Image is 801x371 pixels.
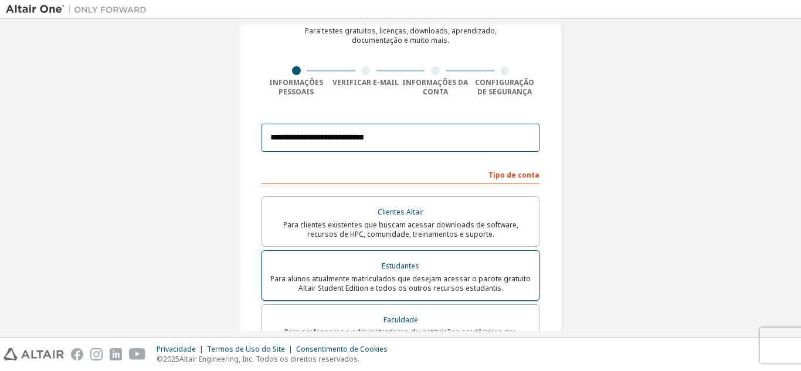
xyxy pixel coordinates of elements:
img: facebook.svg [71,348,83,360]
font: Verificar e-mail [332,77,399,87]
font: Tipo de conta [488,170,539,180]
img: altair_logo.svg [4,348,64,360]
font: Para clientes existentes que buscam acessar downloads de software, recursos de HPC, comunidade, t... [283,220,518,239]
img: linkedin.svg [110,348,122,360]
font: Privacidade [157,344,196,354]
font: 2025 [163,354,179,364]
font: Estudantes [382,261,419,271]
font: Para professores e administradores de instituições acadêmicas que administram alunos e acessam so... [284,327,517,346]
font: documentação e muito mais. [352,35,449,45]
font: Informações da conta [402,77,468,97]
font: © [157,354,163,364]
font: Consentimento de Cookies [296,344,388,354]
font: Configuração de segurança [475,77,534,97]
img: Altair Um [6,4,152,15]
font: Clientes Altair [378,207,424,217]
font: Para testes gratuitos, licenças, downloads, aprendizado, [305,26,497,36]
font: Termos de Uso do Site [207,344,285,354]
font: Altair Engineering, Inc. Todos os direitos reservados. [179,354,359,364]
img: instagram.svg [90,348,103,360]
font: Informações pessoais [269,77,323,97]
font: Faculdade [383,315,418,325]
font: Para alunos atualmente matriculados que desejam acessar o pacote gratuito Altair Student Edition ... [270,274,531,293]
img: youtube.svg [129,348,146,360]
